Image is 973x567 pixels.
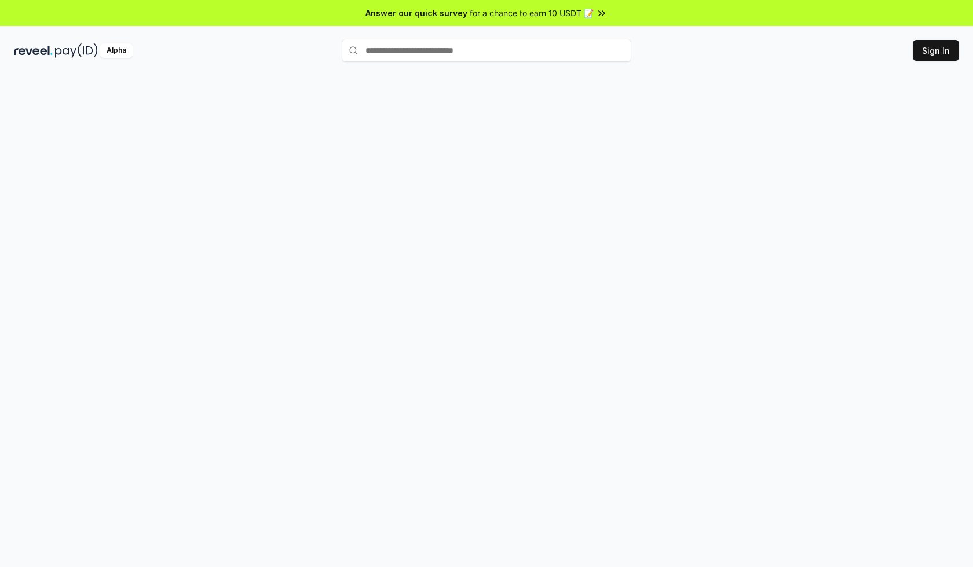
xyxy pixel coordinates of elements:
[365,7,467,19] span: Answer our quick survey
[14,43,53,58] img: reveel_dark
[913,40,959,61] button: Sign In
[100,43,133,58] div: Alpha
[55,43,98,58] img: pay_id
[470,7,594,19] span: for a chance to earn 10 USDT 📝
